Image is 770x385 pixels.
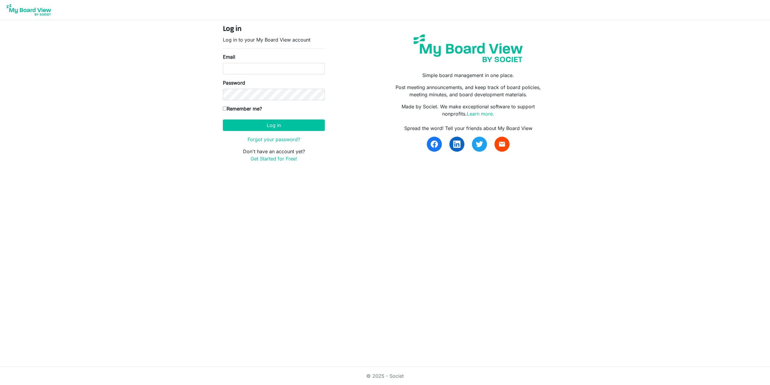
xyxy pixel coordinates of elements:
img: facebook.svg [431,141,438,148]
img: linkedin.svg [453,141,460,148]
label: Password [223,79,245,86]
p: Simple board management in one place. [390,72,547,79]
label: Remember me? [223,105,262,112]
a: © 2025 - Societ [366,373,404,379]
p: Log in to your My Board View account [223,36,325,43]
a: Learn more. [467,111,494,117]
button: Log in [223,120,325,131]
p: Made by Societ. We make exceptional software to support nonprofits. [390,103,547,117]
a: Forgot your password? [248,136,300,142]
p: Post meeting announcements, and keep track of board policies, meeting minutes, and board developm... [390,84,547,98]
span: email [498,141,506,148]
img: my-board-view-societ.svg [409,30,527,67]
div: Spread the word! Tell your friends about My Board View [390,125,547,132]
a: Get Started for Free! [251,156,297,162]
label: Email [223,53,235,61]
h4: Log in [223,25,325,34]
a: email [494,137,510,152]
input: Remember me? [223,107,227,110]
img: twitter.svg [476,141,483,148]
p: Don't have an account yet? [223,148,325,162]
img: My Board View Logo [5,2,53,17]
